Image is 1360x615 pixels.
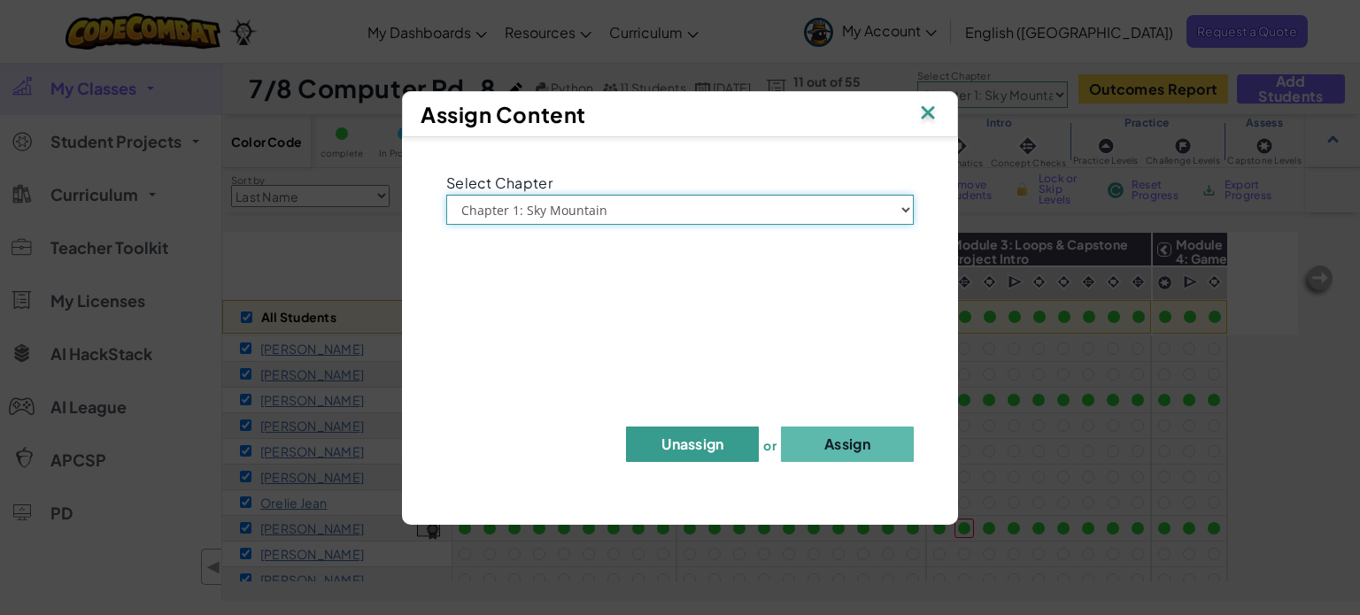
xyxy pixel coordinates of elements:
[626,427,759,462] button: Unassign
[446,173,552,192] span: Select Chapter
[781,427,914,462] button: Assign
[421,101,586,127] span: Assign Content
[763,436,777,452] span: or
[916,101,939,127] img: IconClose.svg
